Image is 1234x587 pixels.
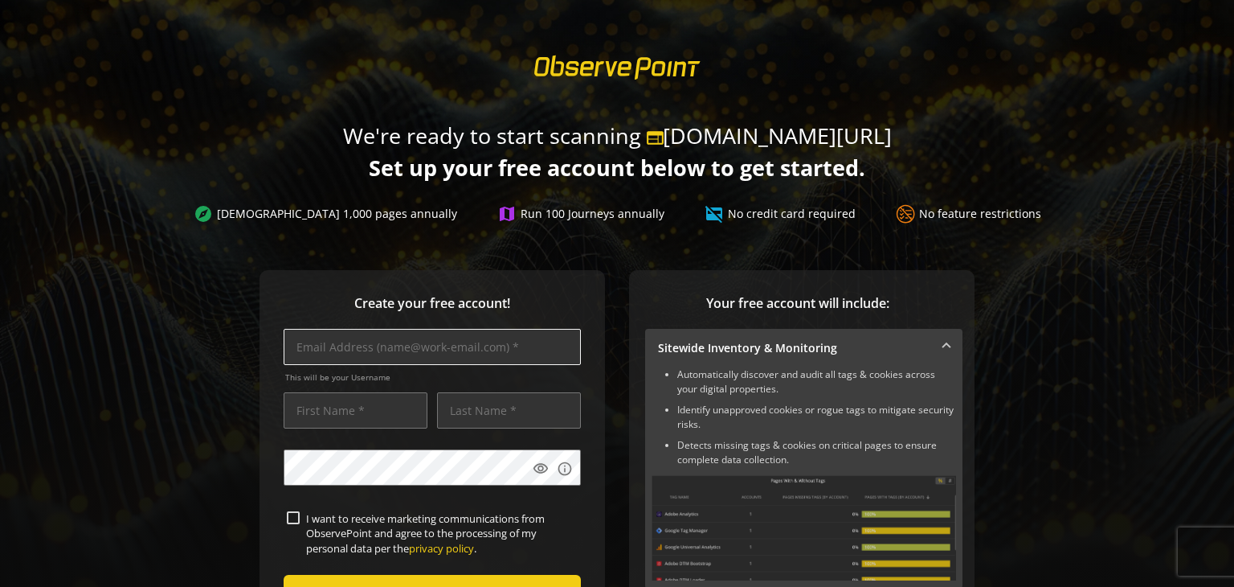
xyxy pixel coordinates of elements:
[658,340,930,356] mat-panel-title: Sitewide Inventory & Monitoring
[285,371,581,383] span: This will be your Username
[705,204,856,224] div: No credit card required
[497,204,664,224] div: Run 100 Journeys annually
[677,438,956,467] li: Detects missing tags & cookies on critical pages to ensure complete data collection.
[284,392,427,429] input: First Name *
[641,120,892,152] span: [DOMAIN_NAME][URL]
[284,294,581,313] span: Create your free account!
[645,128,665,148] mat-icon: web
[194,204,213,224] mat-icon: explore
[645,294,950,313] span: Your free account will include:
[533,461,549,477] mat-icon: visibility
[409,541,474,556] a: privacy policy
[677,403,956,432] li: Identify unapproved cookies or rogue tags to mitigate security risks.
[705,204,724,224] mat-icon: credit_card_off
[557,461,573,477] mat-icon: info
[497,204,517,224] mat-icon: map
[896,204,1041,224] div: No feature restrictions
[300,511,578,556] label: I want to receive marketing communications from ObservePoint and agree to the processing of my pe...
[194,204,457,224] div: [DEMOGRAPHIC_DATA] 1,000 pages annually
[652,475,956,581] img: Sitewide Inventory & Monitoring
[284,329,581,365] input: Email Address (name@work-email.com) *
[677,367,956,396] li: Automatically discover and audit all tags & cookies across your digital properties.
[645,329,962,367] mat-expansion-panel-header: Sitewide Inventory & Monitoring
[369,153,865,183] span: Set up your free account below to get started.
[437,392,581,429] input: Last Name *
